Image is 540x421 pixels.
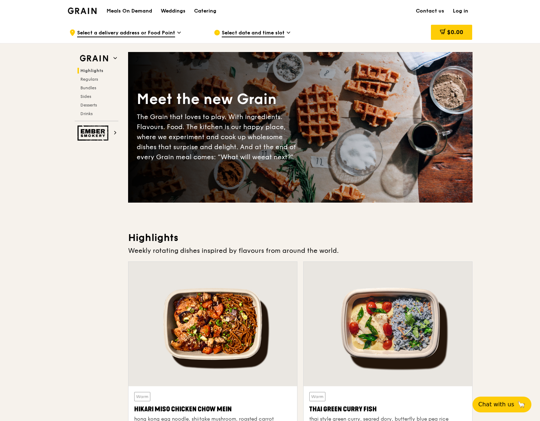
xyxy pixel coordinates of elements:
span: Regulars [80,77,98,82]
div: Warm [134,392,150,401]
a: Weddings [156,0,190,22]
span: Desserts [80,103,97,108]
a: Log in [449,0,473,22]
div: Weekly rotating dishes inspired by flavours from around the world. [128,246,473,256]
a: Contact us [412,0,449,22]
img: Grain [68,8,97,14]
h3: Highlights [128,231,473,244]
div: Weddings [161,0,186,22]
span: Select a delivery address or Food Point [77,29,175,37]
div: Warm [309,392,325,401]
div: The Grain that loves to play. With ingredients. Flavours. Food. The kitchen is our happy place, w... [137,112,300,162]
h1: Meals On Demand [107,8,152,15]
span: Chat with us [478,400,514,409]
span: eat next?” [261,153,294,161]
span: Sides [80,94,91,99]
div: Thai Green Curry Fish [309,404,466,414]
span: Highlights [80,68,103,73]
span: $0.00 [447,29,463,36]
div: Meet the new Grain [137,90,300,109]
a: Catering [190,0,221,22]
span: Select date and time slot [222,29,285,37]
img: Ember Smokery web logo [78,126,111,141]
span: 🦙 [517,400,526,409]
div: Catering [194,0,216,22]
button: Chat with us🦙 [473,397,531,412]
span: Bundles [80,85,96,90]
div: Hikari Miso Chicken Chow Mein [134,404,291,414]
span: Drinks [80,111,93,116]
img: Grain web logo [78,52,111,65]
